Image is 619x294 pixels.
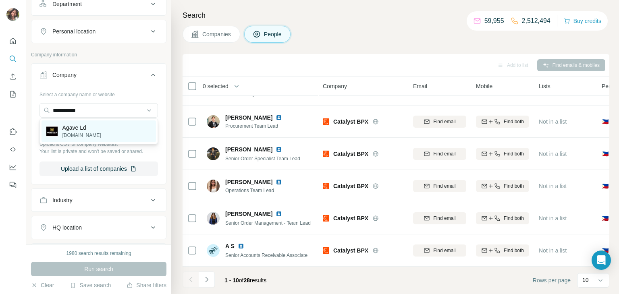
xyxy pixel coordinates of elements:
span: [PERSON_NAME] [225,178,272,186]
span: Procurement Team Lead [225,122,292,130]
span: Senior Accounts Receivable Associate [225,253,307,258]
span: Catalyst BPX [333,214,368,222]
img: LinkedIn logo [276,211,282,217]
span: 🇵🇭 [602,246,609,255]
button: Clear [31,281,54,289]
p: Your list is private and won't be saved or shared. [39,148,158,155]
span: 0 selected [203,82,228,90]
button: Find both [476,212,529,224]
p: Company information [31,51,166,58]
p: 10 [582,276,589,284]
span: People [264,30,282,38]
button: Find both [476,116,529,128]
img: Logo of Catalyst BPX [323,215,329,222]
button: Use Surfe on LinkedIn [6,124,19,139]
p: Upload a CSV of company websites. [39,141,158,148]
span: Operations Team Lead [225,187,292,194]
span: Find both [504,118,524,125]
span: Senior Order Management - Team Lead [225,220,311,226]
button: Find email [413,212,466,224]
span: Find both [504,247,524,254]
button: Industry [31,190,166,210]
span: A S [225,242,235,250]
button: Enrich CSV [6,69,19,84]
div: Open Intercom Messenger [592,251,611,270]
span: 1 - 10 [224,277,239,284]
img: Logo of Catalyst BPX [323,118,329,125]
span: Senior Order Specialist Team Lead [225,156,300,161]
img: Logo of Catalyst BPX [323,183,329,189]
span: Not in a list [539,183,567,189]
img: Logo of Catalyst BPX [323,247,329,254]
span: Not in a list [539,151,567,157]
button: Company [31,65,166,88]
p: 2,512,494 [522,16,550,26]
img: Avatar [207,147,220,160]
span: Catalyst BPX [333,246,368,255]
span: Company [323,82,347,90]
button: My lists [6,87,19,101]
p: [DOMAIN_NAME] [62,132,101,139]
span: Rows per page [533,276,571,284]
span: Not in a list [539,118,567,125]
span: Companies [202,30,232,38]
span: Find both [504,150,524,157]
img: LinkedIn logo [276,179,282,185]
img: Agave Ld [46,126,58,137]
span: Find email [433,118,455,125]
button: Personal location [31,22,166,41]
span: Accounts Payable Team Lead [225,91,289,97]
span: Find email [433,247,455,254]
span: Not in a list [539,247,567,254]
span: of [239,277,244,284]
span: 🇵🇭 [602,214,609,222]
img: Avatar [207,115,220,128]
p: Agave Ld [62,124,101,132]
span: Email [413,82,427,90]
div: Industry [52,196,73,204]
div: Personal location [52,27,96,35]
span: 🇵🇭 [602,150,609,158]
img: Avatar [207,180,220,193]
button: Find email [413,148,466,160]
h4: Search [183,10,609,21]
span: Mobile [476,82,492,90]
span: Not in a list [539,215,567,222]
span: Lists [539,82,550,90]
span: results [224,277,266,284]
button: Dashboard [6,160,19,174]
img: Logo of Catalyst BPX [323,151,329,157]
button: Feedback [6,178,19,192]
div: 1980 search results remaining [66,250,131,257]
button: Find both [476,148,529,160]
button: Upload a list of companies [39,161,158,176]
button: Find both [476,244,529,257]
div: Select a company name or website [39,88,158,98]
span: 🇵🇭 [602,182,609,190]
div: HQ location [52,224,82,232]
img: LinkedIn logo [238,243,244,249]
button: Buy credits [564,15,601,27]
p: 59,955 [484,16,504,26]
span: Find both [504,182,524,190]
span: Catalyst BPX [333,182,368,190]
button: Find email [413,116,466,128]
span: Find both [504,215,524,222]
span: [PERSON_NAME] [225,145,272,153]
img: Avatar [207,244,220,257]
img: Avatar [207,212,220,225]
img: LinkedIn logo [276,146,282,153]
span: Find email [433,182,455,190]
span: Find email [433,150,455,157]
img: Avatar [6,8,19,21]
span: Catalyst BPX [333,118,368,126]
button: Find email [413,180,466,192]
span: 🇵🇭 [602,118,609,126]
span: [PERSON_NAME] [225,210,272,218]
span: Find email [433,215,455,222]
button: HQ location [31,218,166,237]
span: [PERSON_NAME] [225,114,272,122]
button: Quick start [6,34,19,48]
img: LinkedIn logo [276,114,282,121]
button: Search [6,52,19,66]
